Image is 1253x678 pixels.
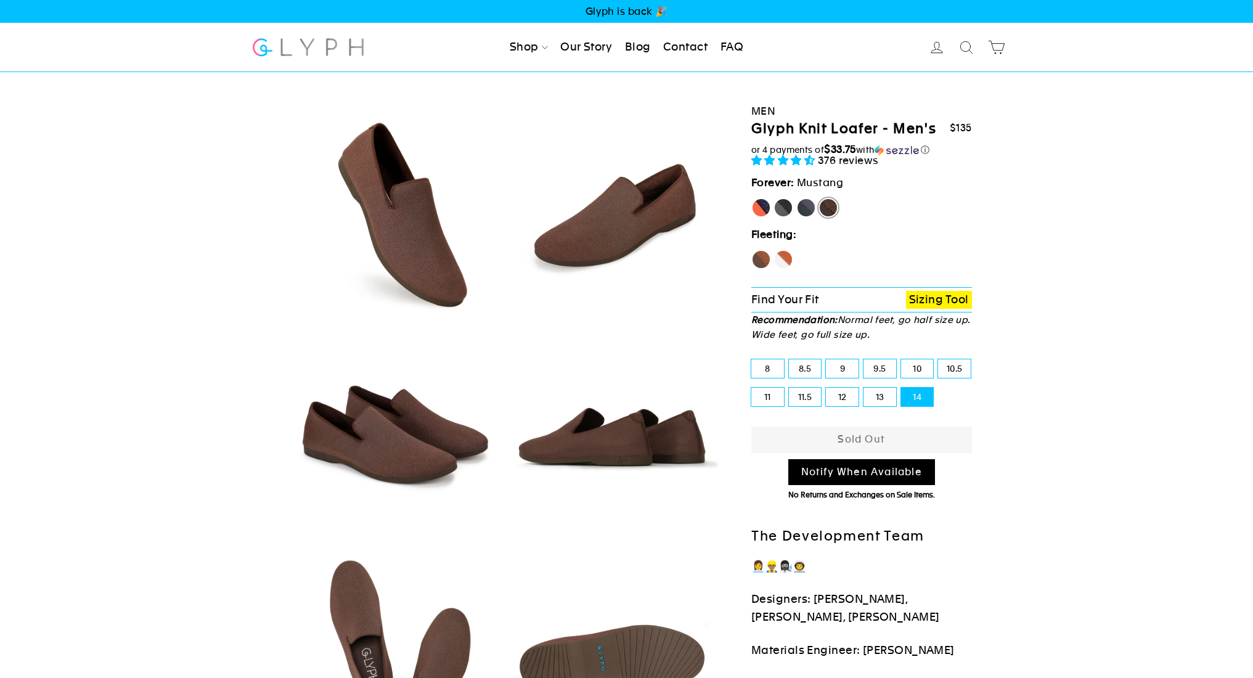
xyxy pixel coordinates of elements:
strong: Recommendation: [751,314,838,325]
h2: The Development Team [751,528,972,545]
label: 11 [751,388,784,406]
label: 9 [826,359,859,378]
label: [PERSON_NAME] [751,198,771,218]
div: or 4 payments of$33.75withSezzle Click to learn more about Sezzle [751,144,972,156]
button: Sold Out [751,427,972,453]
a: Contact [658,34,712,61]
label: 9.5 [863,359,896,378]
strong: Forever: [751,176,794,189]
img: Glyph [251,31,366,63]
div: or 4 payments of with [751,144,972,156]
p: Designers: [PERSON_NAME], [PERSON_NAME], [PERSON_NAME] [751,590,972,626]
strong: Fleeting: [751,228,796,240]
div: Men [751,103,972,120]
label: 10 [901,359,934,378]
img: Mustang [287,108,497,319]
label: 13 [863,388,896,406]
label: Panther [773,198,793,218]
label: Mustang [818,198,838,218]
a: FAQ [716,34,748,61]
label: 14 [901,388,934,406]
p: Normal feet, go half size up. Wide feet, go full size up. [751,312,972,342]
a: Our Story [555,34,617,61]
span: Find Your Fit [751,293,819,306]
img: Mustang [287,330,497,540]
label: Hawk [751,250,771,269]
label: 8.5 [789,359,822,378]
a: Blog [620,34,656,61]
img: Mustang [508,108,718,319]
label: 10.5 [938,359,971,378]
span: Sold Out [838,433,885,445]
label: Fox [773,250,793,269]
span: 376 reviews [818,154,879,166]
span: $135 [950,122,972,134]
a: Notify When Available [788,459,935,486]
span: 4.73 stars [751,154,818,166]
ul: Primary [505,34,748,61]
span: $33.75 [824,143,856,155]
p: Materials Engineer: [PERSON_NAME] [751,642,972,660]
label: 12 [826,388,859,406]
span: Mustang [797,176,843,189]
h1: Glyph Knit Loafer - Men's [751,120,936,138]
a: Shop [505,34,553,61]
label: 8 [751,359,784,378]
p: 👩‍💼👷🏽‍♂️👩🏿‍🔬👨‍🚀 [751,558,972,576]
label: 11.5 [789,388,822,406]
a: Sizing Tool [906,291,972,309]
span: No Returns and Exchanges on Sale Items. [788,491,935,499]
img: Sezzle [875,145,919,156]
label: Rhino [796,198,816,218]
img: Mustang [508,330,718,540]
